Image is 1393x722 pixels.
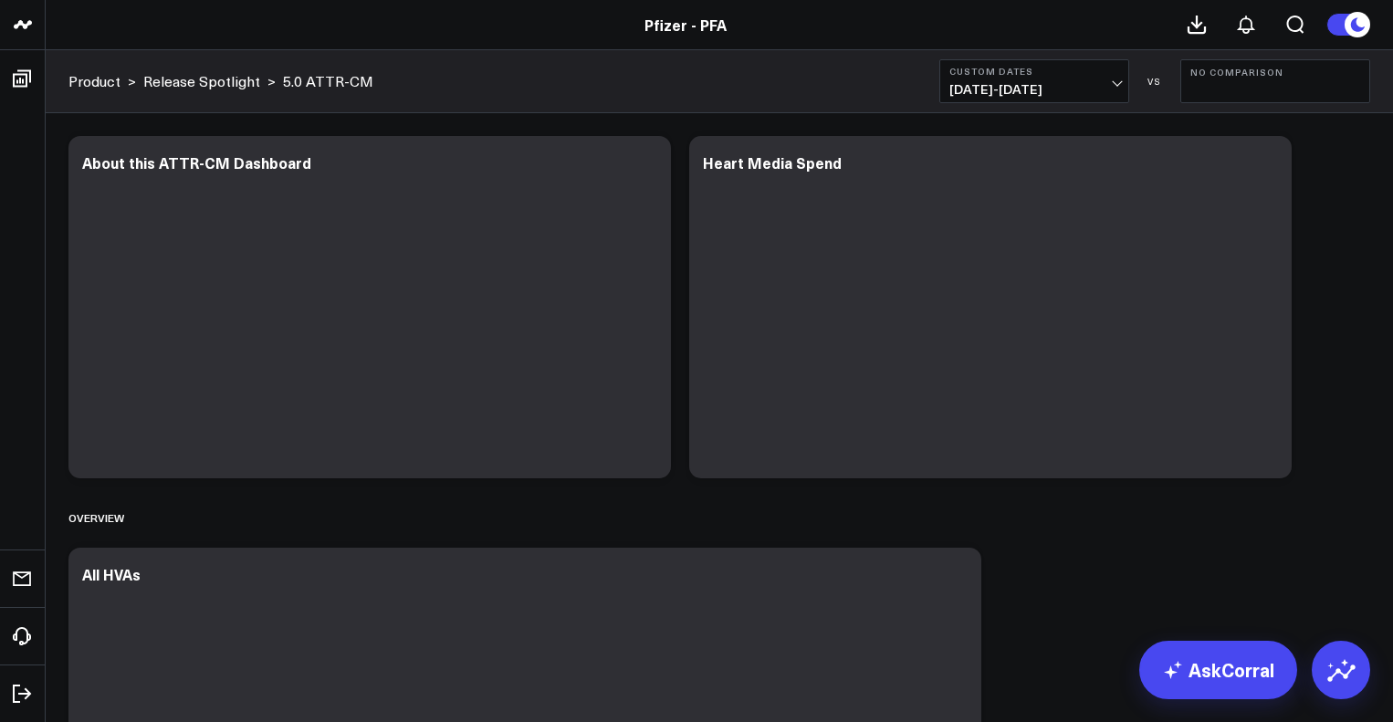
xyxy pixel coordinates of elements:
[68,71,120,91] a: Product
[143,71,260,91] a: Release Spotlight
[68,71,136,91] div: >
[1139,641,1297,699] a: AskCorral
[68,497,124,539] div: Overview
[939,59,1129,103] button: Custom Dates[DATE]-[DATE]
[644,15,727,35] a: Pfizer - PFA
[949,82,1119,97] span: [DATE] - [DATE]
[82,152,311,173] div: About this ATTR-CM Dashboard
[82,564,141,584] div: All HVAs
[1138,76,1171,87] div: VS
[283,71,373,91] a: 5.0 ATTR-CM
[1190,67,1360,78] b: No Comparison
[703,152,842,173] div: Heart Media Spend
[1180,59,1370,103] button: No Comparison
[143,71,276,91] div: >
[949,66,1119,77] b: Custom Dates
